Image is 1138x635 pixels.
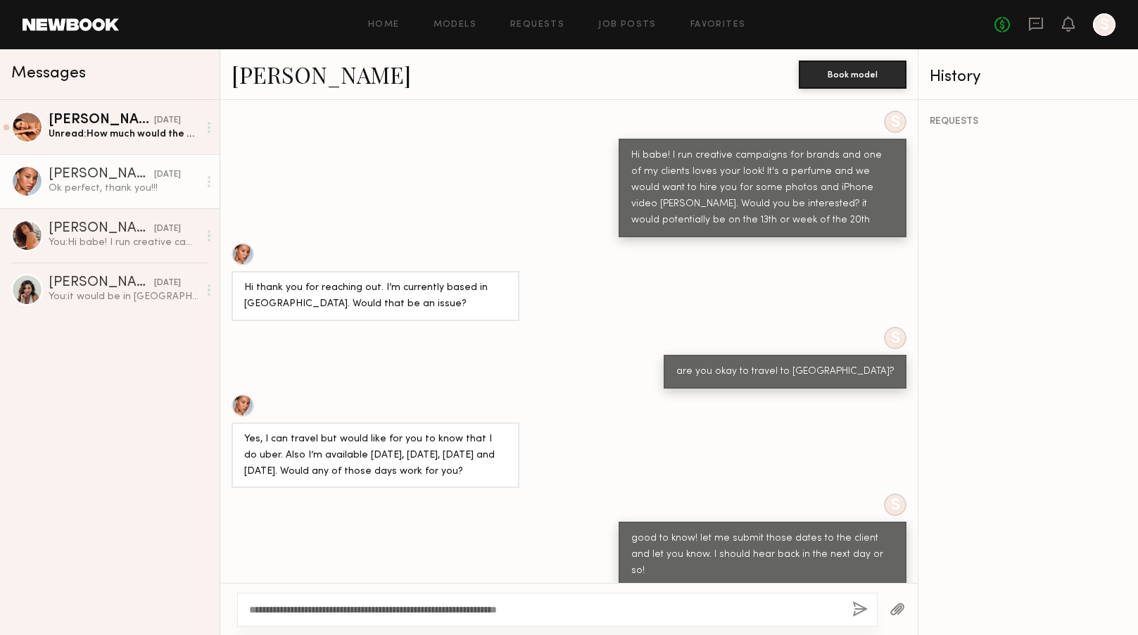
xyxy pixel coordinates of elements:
[434,20,476,30] a: Models
[598,20,657,30] a: Job Posts
[49,276,154,290] div: [PERSON_NAME]
[244,280,507,313] div: Hi thank you for reaching out. I’m currently based in [GEOGRAPHIC_DATA]. Would that be an issue?
[676,364,894,380] div: are you okay to travel to [GEOGRAPHIC_DATA]?
[11,65,86,82] span: Messages
[930,69,1127,85] div: History
[49,113,154,127] div: [PERSON_NAME]
[631,531,894,579] div: good to know! let me submit those dates to the client and let you know. I should hear back in the...
[799,68,906,80] a: Book model
[244,432,507,480] div: Yes, I can travel but would like for you to know that I do uber. Also I’m available [DATE], [DATE...
[49,182,198,195] div: Ok perfect, thank you!!!
[799,61,906,89] button: Book model
[49,168,154,182] div: [PERSON_NAME]
[49,236,198,249] div: You: Hi babe! I run creative campaigns for brands and one of my clients loves your look! It's a p...
[154,114,181,127] div: [DATE]
[154,168,181,182] div: [DATE]
[690,20,746,30] a: Favorites
[154,277,181,290] div: [DATE]
[49,290,198,303] div: You: it would be in [GEOGRAPHIC_DATA] at a house from peerpsace. we would do two UGC videos and s...
[510,20,564,30] a: Requests
[49,222,154,236] div: [PERSON_NAME]
[1093,13,1115,36] a: S
[368,20,400,30] a: Home
[232,59,411,89] a: [PERSON_NAME]
[930,117,1127,127] div: REQUESTS
[154,222,181,236] div: [DATE]
[49,127,198,141] div: Unread: How much would the payment be for this job? [DATE] I return to [GEOGRAPHIC_DATA] and I wi...
[631,148,894,229] div: Hi babe! I run creative campaigns for brands and one of my clients loves your look! It's a perfum...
